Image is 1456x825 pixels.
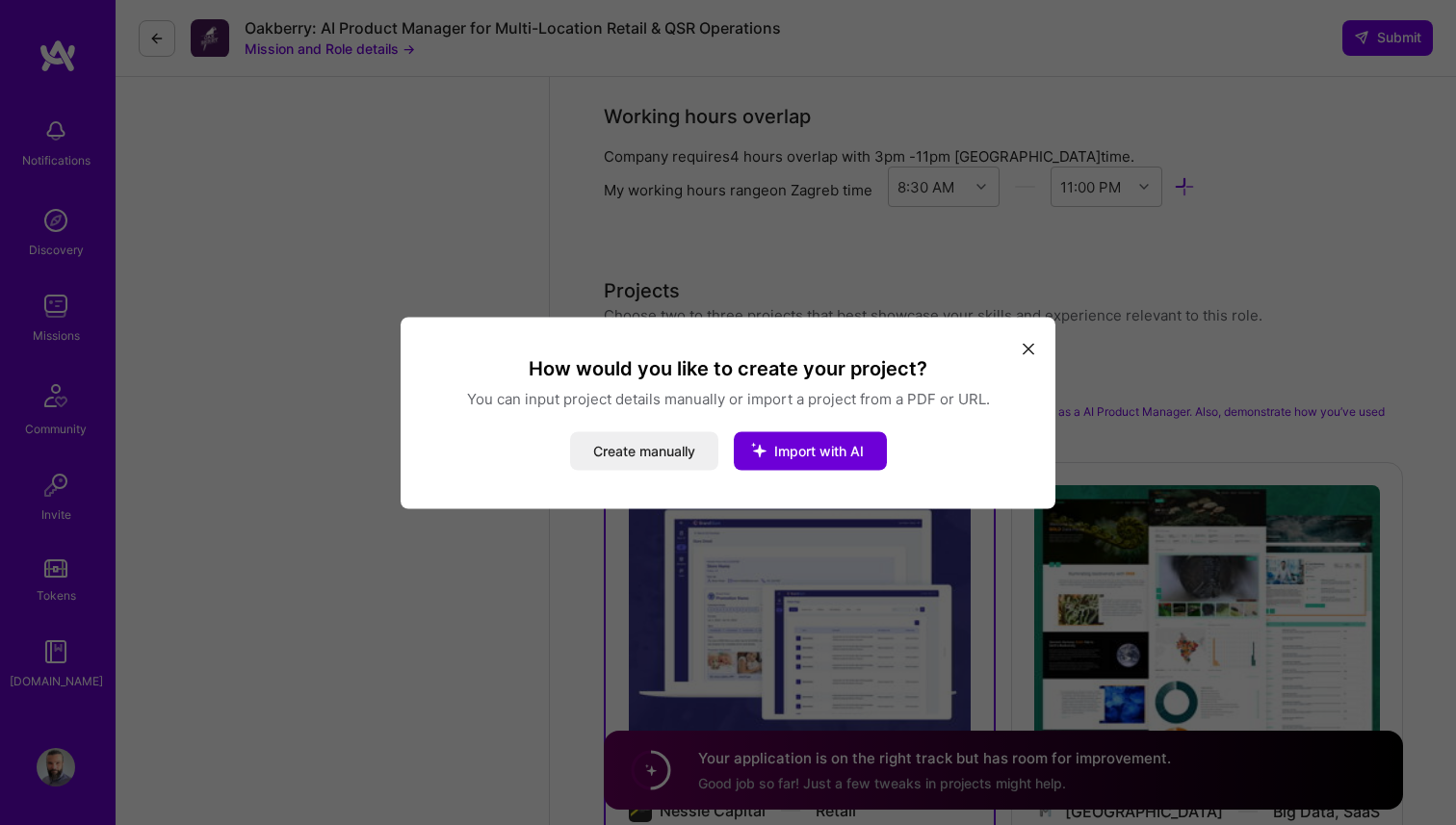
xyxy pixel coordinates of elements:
[424,355,1032,380] h3: How would you like to create your project?
[734,425,784,475] i: icon StarsWhite
[424,388,1032,408] p: You can input project details manually or import a project from a PDF or URL.
[401,317,1055,508] div: modal
[570,431,718,470] button: Create manually
[1023,344,1034,355] i: icon Close
[774,442,864,458] span: Import with AI
[734,431,887,470] button: Import with AI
